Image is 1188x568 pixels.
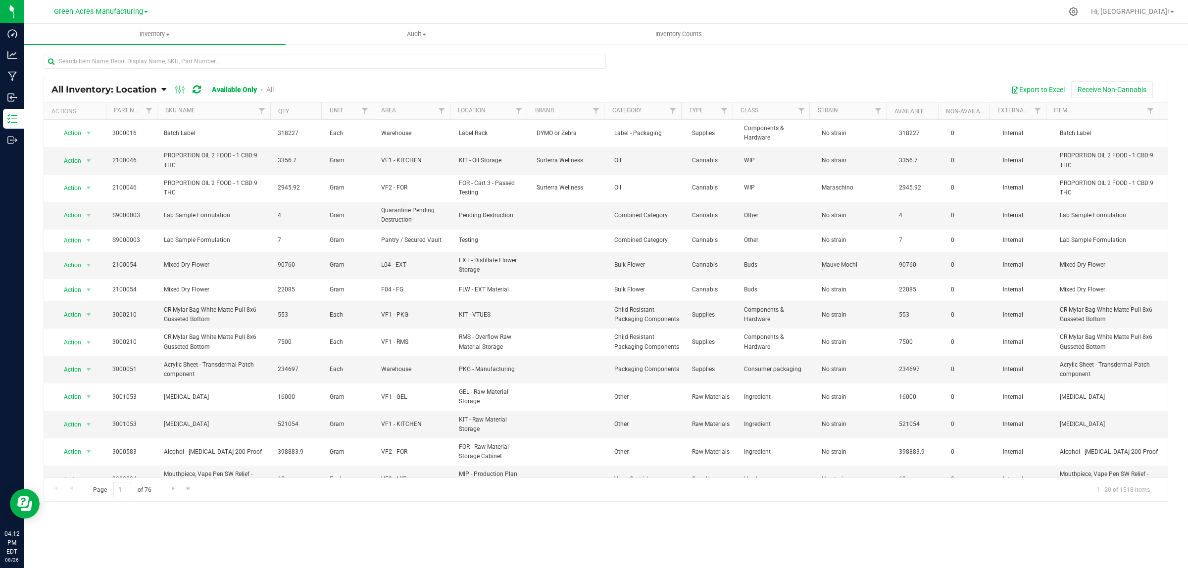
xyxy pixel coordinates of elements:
span: MIP - Production Plan Cart [459,470,525,488]
span: Components & Hardware [744,305,810,324]
span: Each [330,310,370,320]
span: Internal [1003,285,1048,294]
span: Surterra Wellness [537,156,602,165]
span: Surterra Wellness [537,183,602,192]
span: VF1 - KITCHEN [381,420,447,429]
span: 7500 [899,337,939,347]
span: PKG - Manufacturing [459,365,525,374]
span: CR Mylar Bag White Matte Pull 8x6 Gusseted Bottom [1060,305,1162,324]
span: 398883.9 [278,447,318,457]
span: 3356.7 [278,156,318,165]
span: Packaging Components [614,365,680,374]
span: 2945.92 [278,183,318,192]
span: select [83,473,95,486]
span: 3000051 [112,365,152,374]
span: No strain [822,129,888,138]
span: Supplies [692,365,732,374]
a: Filter [1142,102,1159,119]
a: Strain [818,107,838,114]
span: [MEDICAL_DATA] [164,392,266,402]
span: Other [614,392,680,402]
span: Bulk Flower [614,260,680,270]
span: Action [55,335,82,349]
a: Class [741,107,758,114]
span: Internal [1003,474,1048,484]
span: No strain [822,156,888,165]
a: Filter [1029,102,1045,119]
span: FOR - Cart 3 - Passed Testing [459,179,525,197]
span: Action [55,258,82,272]
span: 3356.7 [899,156,939,165]
span: Consumer packaging [744,365,810,374]
span: 2100046 [112,156,152,165]
a: Go to the last page [182,482,196,495]
span: select [83,126,95,140]
span: KIT - Oil Storage [459,156,525,165]
span: Green Acres Manufacturing [54,7,143,16]
span: No strain [822,392,888,402]
iframe: Resource center [10,489,40,519]
span: 0 [951,236,991,245]
span: 63 [899,474,939,484]
span: Gram [330,420,370,429]
span: Internal [1003,447,1048,457]
span: CR Mylar Bag White Matte Pull 8x6 Gusseted Bottom [164,332,266,351]
span: Mixed Dry Flower [164,260,266,270]
span: Pending Destruction [459,211,525,220]
span: 63 [278,474,318,484]
span: Alcohol - [MEDICAL_DATA] 200 Proof [1060,447,1162,457]
span: 0 [951,337,991,347]
span: FLW - EXT Material [459,285,525,294]
span: 3001053 [112,420,152,429]
a: Filter [588,102,604,119]
span: select [83,418,95,431]
span: 4 [899,211,939,220]
span: S9000003 [112,236,152,245]
span: Lab Sample Formulation [164,211,266,220]
a: Filter [434,102,450,119]
a: Brand [535,107,554,114]
span: KIT - VTUES [459,310,525,320]
inline-svg: Dashboard [7,29,17,39]
span: CR Mylar Bag White Matte Pull 8x6 Gusseted Bottom [1060,332,1162,351]
span: 22085 [278,285,318,294]
span: Internal [1003,156,1048,165]
span: WIP [744,156,810,165]
span: Internal [1003,392,1048,402]
span: Supplies [692,474,732,484]
span: 7 [899,236,939,245]
span: [MEDICAL_DATA] [1060,392,1162,402]
span: 16000 [278,392,318,402]
a: Inventory Counts [547,24,809,45]
span: 553 [278,310,318,320]
span: select [83,234,95,247]
span: select [83,181,95,195]
span: Page of 76 [85,482,159,497]
span: PROPORTION OIL 2 FOOD - 1 CBD:9 THC [164,179,266,197]
span: Acrylic Sheet - Transdermal Patch component [164,360,266,379]
span: Internal [1003,183,1048,192]
span: Each [330,474,370,484]
span: Other [744,236,810,245]
a: Non-Available [946,108,990,115]
span: 0 [951,310,991,320]
span: All Inventory: Location [51,84,156,95]
span: FOR - Raw Material Storage Cabinet [459,442,525,461]
button: Receive Non-Cannabis [1071,81,1153,98]
span: Cannabis [692,183,732,192]
span: Warehouse [381,365,447,374]
span: 0 [951,447,991,457]
inline-svg: Analytics [7,50,17,60]
span: Action [55,445,82,459]
a: Filter [870,102,887,119]
span: Child Resistant Packaging Components [614,332,680,351]
span: Action [55,181,82,195]
span: VF1 - PKG [381,310,447,320]
span: Action [55,154,82,168]
span: select [83,258,95,272]
span: select [83,283,95,297]
span: 7 [278,236,318,245]
span: Hi, [GEOGRAPHIC_DATA]! [1091,7,1169,15]
span: Inventory [24,30,286,39]
span: 521054 [278,420,318,429]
